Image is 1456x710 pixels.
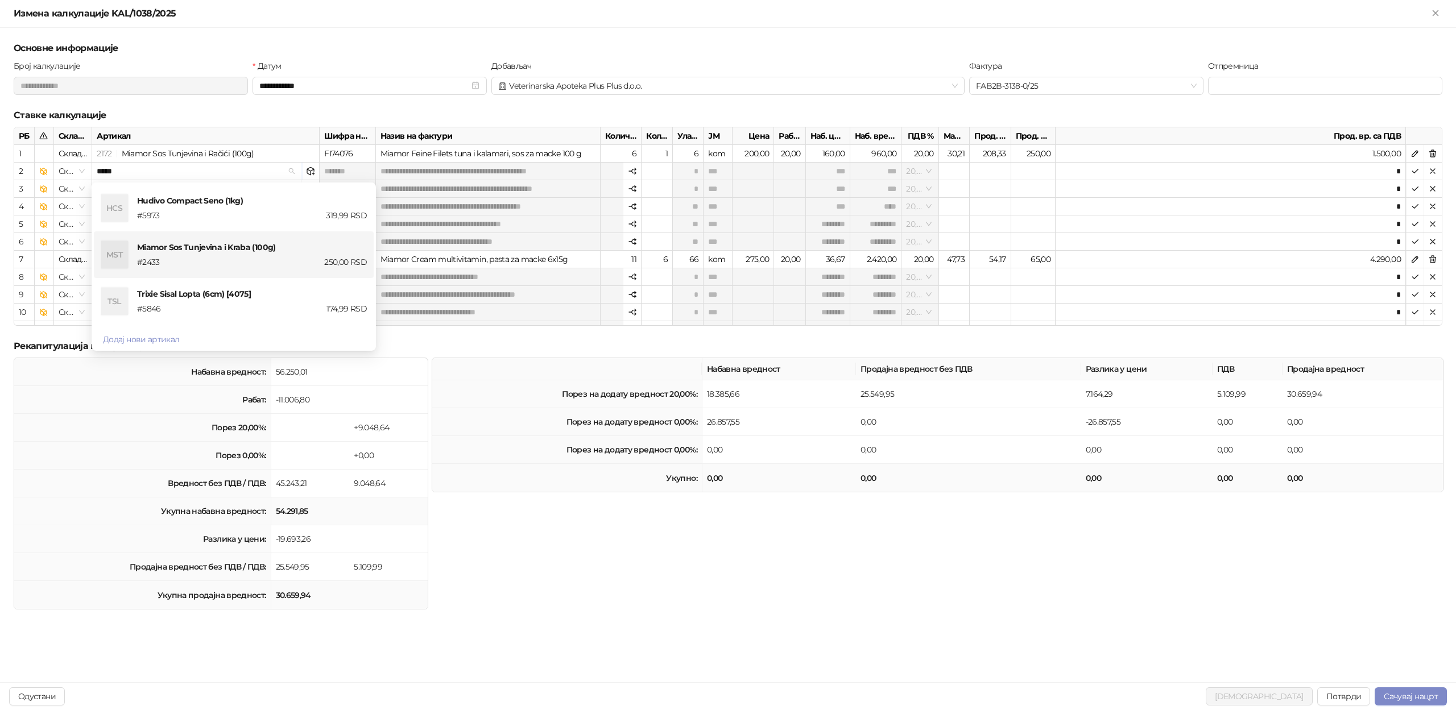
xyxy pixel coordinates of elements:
[901,127,938,145] div: ПДВ %
[97,148,111,159] span: 2172
[1206,687,1312,705] button: [DEMOGRAPHIC_DATA]
[59,304,87,321] span: Складиште
[59,215,87,232] span: Складиште
[271,470,350,497] td: 45.243,21
[14,470,271,497] td: Вредност без ПДВ / ПДВ:
[19,288,30,301] div: 9
[906,233,933,250] span: 20,00 %
[9,687,65,705] button: Одустани
[1011,145,1056,163] div: 250,00
[498,77,958,94] span: Veterinarska Apoteka Plus Plus d.o.o.
[1081,380,1213,408] td: 7.164,29
[14,525,271,553] td: Разлика у цени:
[969,60,1009,72] label: Фактура
[14,358,271,386] td: Набавна вредност:
[856,380,1081,408] td: 25.549,95
[137,196,247,206] span: Hudivo Compact Seno (1kg)
[349,470,428,497] td: 9.048,64
[1429,7,1442,20] button: Close
[59,163,87,180] span: Складиште
[19,218,30,230] div: 5
[137,242,279,252] span: Miamor Sos Tunjevina i Kraba (100g)
[432,408,702,436] td: Порез на додату вредност 0,00%:
[939,145,970,163] div: 30,21
[856,408,1081,436] td: 0,00
[1011,251,1056,268] div: 65,00
[252,256,369,268] div: 250,00 RSD
[19,271,30,283] div: 8
[54,251,92,268] div: Складиште
[1081,358,1213,380] th: Разлика у цени
[970,145,1011,163] div: 208,33
[1283,436,1443,464] td: 0,00
[939,127,970,145] div: Маржа %
[271,386,350,414] td: -11.006,80
[59,286,87,303] span: Складиште
[432,464,702,492] td: Укупно:
[906,321,933,338] span: 20,00 %
[970,251,1011,268] div: 54,17
[702,358,856,380] th: Набавна вредност
[1213,408,1283,436] td: 0,00
[850,251,902,268] div: 2.420,00
[1213,380,1283,408] td: 5.109,99
[906,268,933,285] span: 20,00 %
[1213,436,1283,464] td: 0,00
[1208,60,1265,72] label: Отпремница
[939,251,970,268] div: 47,73
[14,77,248,95] input: Број калкулације
[59,321,87,338] span: Складиште
[320,145,375,163] div: FI74076
[59,233,87,250] span: Складиште
[901,251,938,268] div: 20,00
[94,330,188,348] button: Додај нови артикал
[14,386,271,414] td: Рабат:
[376,127,601,145] div: Назив на фактури
[1213,358,1283,380] th: ПДВ
[806,251,850,268] div: 36,67
[642,127,673,145] div: Кол. у пак.
[14,553,271,581] td: Продајна вредност без ПДВ / ПДВ:
[252,302,369,315] div: 174,99 RSD
[1056,251,1406,268] div: 4.290,00
[702,464,856,492] td: 0,00
[774,127,805,145] div: Рабат %
[856,358,1081,380] th: Продајна вредност без ПДВ
[733,145,775,163] div: 200,00
[59,268,87,285] span: Складиште
[14,581,271,609] td: Укупна продајна вредност:
[54,145,92,163] div: Складиште
[850,145,902,163] div: 960,00
[906,163,933,180] span: 20,00 %
[135,302,252,315] div: # 5846
[1375,687,1447,705] button: Сачувај нацрт
[19,306,30,318] div: 10
[1208,77,1442,95] input: Отпремница
[271,525,350,553] td: -19.693,26
[14,41,1442,55] h5: Основне информације
[733,127,775,145] div: Цена
[19,147,30,160] div: 1
[906,198,933,215] span: 20,00 %
[1081,436,1213,464] td: 0,00
[1283,380,1443,408] td: 30.659,94
[101,241,128,268] div: MST
[349,414,428,442] td: +9.048,64
[271,497,350,525] td: 54.291,85
[1283,358,1443,380] th: Продајна вредност
[704,251,732,268] div: kom
[702,436,856,464] td: 0,00
[976,77,1197,94] span: FAB2B-3138-0/25
[432,380,702,408] td: Порез на додату вредност 20,00%:
[349,553,428,581] td: 5.109,99
[14,60,88,72] label: Број калкулације
[252,209,369,222] div: 319,99 RSD
[1056,145,1406,163] div: 1.500,00
[1283,464,1443,492] td: 0,00
[601,127,642,145] div: Количина
[906,286,933,303] span: 20,00 %
[271,553,350,581] td: 25.549,95
[14,7,1429,20] div: Измена калкулације KAL/1038/2025
[271,581,350,609] td: 30.659,94
[259,80,469,92] input: Датум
